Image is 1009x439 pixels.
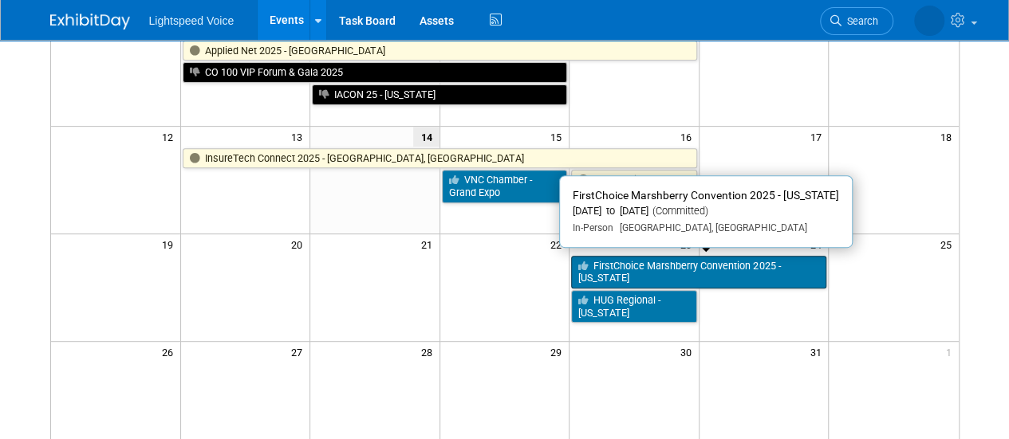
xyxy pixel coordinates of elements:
[549,127,569,147] span: 15
[808,127,828,147] span: 17
[290,234,309,254] span: 20
[549,234,569,254] span: 22
[549,342,569,362] span: 29
[679,342,699,362] span: 30
[939,127,959,147] span: 18
[841,15,878,27] span: Search
[573,205,839,218] div: [DATE] to [DATE]
[290,342,309,362] span: 27
[413,127,439,147] span: 14
[613,222,807,233] span: [GEOGRAPHIC_DATA], [GEOGRAPHIC_DATA]
[679,127,699,147] span: 16
[290,127,309,147] span: 13
[939,234,959,254] span: 25
[808,342,828,362] span: 31
[183,41,697,61] a: Applied Net 2025 - [GEOGRAPHIC_DATA]
[50,14,130,29] img: ExhibitDay
[420,234,439,254] span: 21
[160,342,180,362] span: 26
[571,170,697,202] a: HUG Regional - [US_STATE]
[420,342,439,362] span: 28
[160,234,180,254] span: 19
[571,290,697,323] a: HUG Regional - [US_STATE]
[648,205,708,217] span: (Committed)
[944,342,959,362] span: 1
[160,127,180,147] span: 12
[183,148,697,169] a: InsureTech Connect 2025 - [GEOGRAPHIC_DATA], [GEOGRAPHIC_DATA]
[183,62,568,83] a: CO 100 VIP Forum & Gala 2025
[571,256,826,288] a: FirstChoice Marshberry Convention 2025 - [US_STATE]
[442,170,568,202] a: VNC Chamber - Grand Expo
[312,84,567,105] a: IACON 25 - [US_STATE]
[573,222,613,233] span: In-Person
[149,14,235,27] span: Lightspeed Voice
[820,7,893,35] a: Search
[573,189,839,202] span: FirstChoice Marshberry Convention 2025 - [US_STATE]
[914,6,944,36] img: Alexis Snowbarger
